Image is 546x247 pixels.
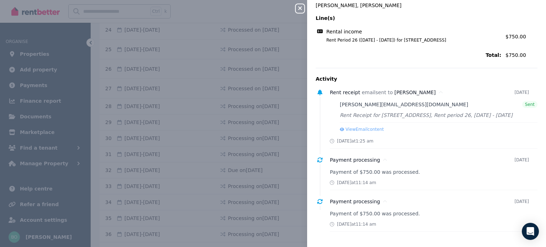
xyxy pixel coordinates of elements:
[340,127,384,132] button: ViewEmailcontent
[330,157,380,163] span: Payment processing
[522,223,539,240] div: Open Intercom Messenger
[330,89,514,96] div: email sent to
[318,37,501,43] span: Rent Period 26 ([DATE] - [DATE]) for [STREET_ADDRESS]
[514,90,529,95] time: [DATE]
[316,52,501,59] span: Total:
[394,90,435,95] span: [PERSON_NAME]
[330,90,360,95] span: Rent receipt
[505,52,537,59] span: $750.00
[330,168,537,176] p: Payment of $750.00 was processed.
[337,138,373,144] span: [DATE] at 1:25 am
[330,199,380,204] span: Payment processing
[340,101,468,108] a: [PERSON_NAME][EMAIL_ADDRESS][DOMAIN_NAME]
[340,111,537,119] div: Rent Receipt for [STREET_ADDRESS], Rent period 26, [DATE] - [DATE]
[316,75,537,82] p: Activity
[514,157,529,163] time: [DATE]
[330,210,537,217] p: Payment of $750.00 was processed.
[514,199,529,204] time: [DATE]
[326,28,362,35] span: Rental income
[316,15,501,22] span: Line(s)
[337,221,376,227] span: [DATE] at 11:14 am
[337,180,376,186] span: [DATE] at 11:14 am
[525,102,535,107] span: Sent
[505,34,526,39] span: $750.00
[316,2,537,9] legend: [PERSON_NAME], [PERSON_NAME]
